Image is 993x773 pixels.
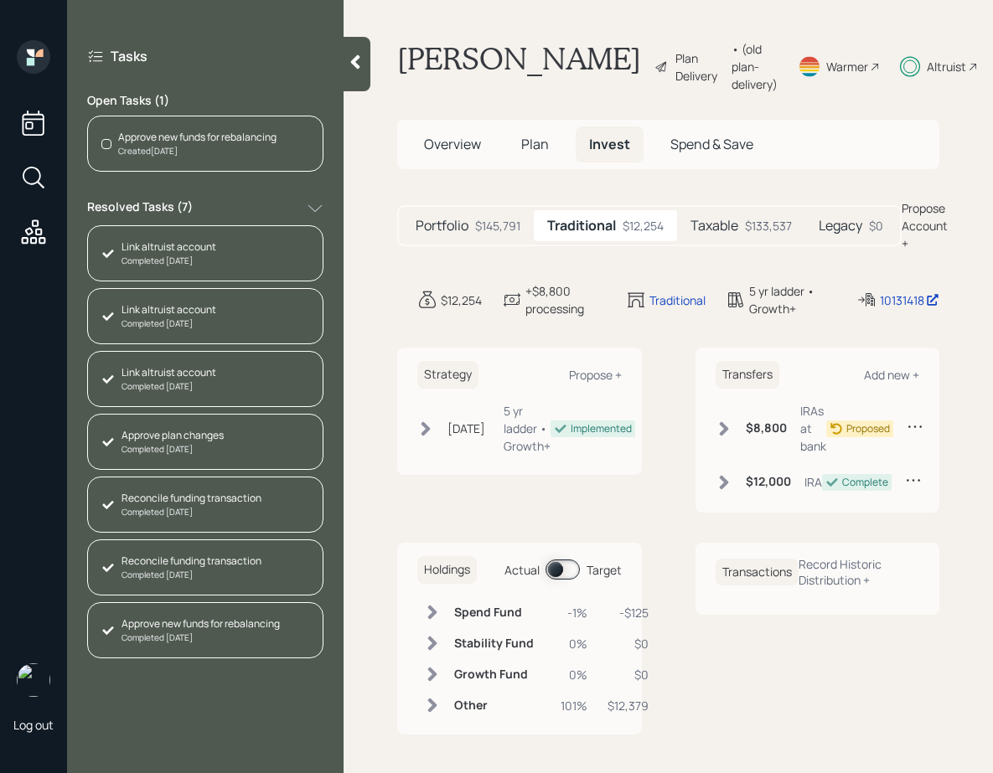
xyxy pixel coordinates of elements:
div: Reconcile funding transaction [122,554,261,569]
div: $133,537 [745,217,792,234]
div: Approve new funds for rebalancing [118,130,277,145]
div: Link altruist account [122,240,216,255]
div: Complete [842,475,888,490]
h6: Transactions [716,559,799,586]
img: sami-boghos-headshot.png [17,663,50,697]
div: Actual [504,561,540,579]
div: $0 [869,217,883,234]
div: Created [DATE] [118,145,277,157]
div: 5 yr ladder • Growth+ [749,282,836,317]
div: Proposed [846,421,890,436]
h1: [PERSON_NAME] [397,40,641,93]
div: Completed [DATE] [122,317,216,330]
h6: Strategy [417,361,478,389]
div: 5 yr ladder • Growth+ [504,402,551,455]
div: Completed [DATE] [122,443,224,456]
h6: Stability Fund [454,636,534,651]
div: Propose + [569,367,622,383]
div: IRA [804,473,822,491]
div: $0 [608,635,649,652]
label: Resolved Tasks ( 7 ) [87,198,193,219]
div: [DATE] [447,420,485,437]
div: $145,791 [475,217,520,234]
div: Plan Delivery [675,49,723,85]
div: Approve new funds for rebalancing [122,616,280,631]
h5: Taxable [690,218,738,234]
div: Approve plan changes [122,428,224,443]
div: Reconcile funding transaction [122,491,261,506]
div: IRAs at bank [800,402,826,455]
label: Open Tasks ( 1 ) [87,92,323,109]
div: Propose Account + [902,199,948,252]
div: -$125 [608,604,649,621]
div: Add new + [864,367,919,383]
h6: Growth Fund [454,667,534,682]
h5: Traditional [547,218,616,234]
div: Completed [DATE] [122,569,261,581]
div: 0% [561,635,587,652]
div: Completed [DATE] [122,506,261,518]
div: Log out [13,717,54,733]
div: Completed [DATE] [122,380,216,393]
div: 101% [561,697,587,714]
div: Completed [DATE] [122,255,216,267]
h6: $8,800 [746,421,787,435]
div: $12,379 [608,697,649,714]
div: Record Historic Distribution + [799,556,920,588]
div: Target [587,561,622,579]
div: Traditional [649,291,706,309]
h5: Legacy [819,218,862,234]
div: 10131418 [880,291,939,309]
div: Link altruist account [122,365,216,380]
h6: Transfers [716,361,779,389]
span: Plan [521,135,549,153]
div: $0 [608,666,649,683]
div: 0% [561,666,587,683]
div: Warmer [826,58,868,75]
h6: $12,000 [746,475,791,489]
h6: Other [454,698,534,713]
div: Completed [DATE] [122,631,280,644]
div: • (old plan-delivery) [732,40,778,93]
span: Invest [589,135,630,153]
div: +$8,800 processing [525,282,606,317]
div: $12,254 [623,217,664,234]
div: -1% [561,604,587,621]
h6: Holdings [417,556,477,584]
label: Tasks [111,47,147,65]
div: Altruist [927,58,966,75]
div: Implemented [571,421,632,436]
h6: Spend Fund [454,606,534,620]
h5: Portfolio [416,218,468,234]
span: Overview [424,135,481,153]
div: Link altruist account [122,302,216,317]
div: $12,254 [441,291,482,309]
span: Spend & Save [670,135,753,153]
